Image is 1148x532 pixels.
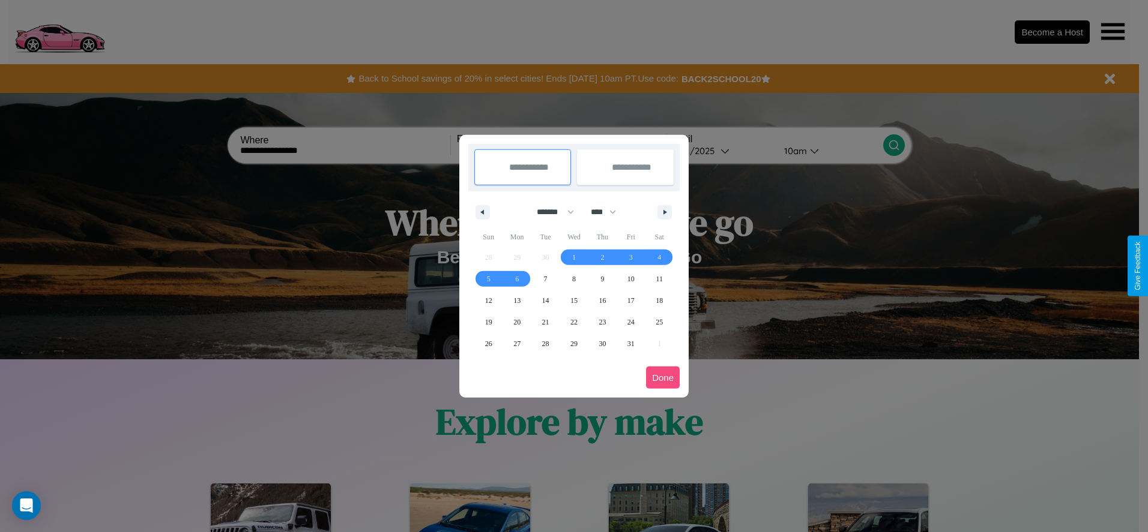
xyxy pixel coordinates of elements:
span: 23 [599,311,606,333]
button: 29 [560,333,588,354]
span: 9 [600,268,604,290]
button: 30 [588,333,617,354]
button: 26 [474,333,503,354]
span: 2 [600,247,604,268]
span: 15 [570,290,578,311]
button: 5 [474,268,503,290]
span: 29 [570,333,578,354]
button: 14 [531,290,560,311]
button: 3 [617,247,645,268]
span: 14 [542,290,549,311]
button: 20 [503,311,531,333]
span: 6 [515,268,519,290]
button: 15 [560,290,588,311]
span: 5 [487,268,491,290]
button: 19 [474,311,503,333]
span: 8 [572,268,576,290]
span: 20 [513,311,521,333]
button: 8 [560,268,588,290]
button: 7 [531,268,560,290]
span: 19 [485,311,492,333]
button: 18 [645,290,674,311]
span: 7 [544,268,548,290]
span: 3 [629,247,633,268]
button: 16 [588,290,617,311]
span: 22 [570,311,578,333]
button: 27 [503,333,531,354]
span: 16 [599,290,606,311]
span: 13 [513,290,521,311]
span: Sat [645,227,674,247]
span: Sun [474,227,503,247]
span: Wed [560,227,588,247]
span: 28 [542,333,549,354]
span: 4 [657,247,661,268]
button: 21 [531,311,560,333]
button: Done [646,366,680,389]
span: 25 [656,311,663,333]
button: 25 [645,311,674,333]
div: Give Feedback [1134,242,1142,290]
button: 1 [560,247,588,268]
button: 6 [503,268,531,290]
span: 18 [656,290,663,311]
span: 12 [485,290,492,311]
button: 10 [617,268,645,290]
span: 24 [627,311,635,333]
button: 23 [588,311,617,333]
button: 2 [588,247,617,268]
span: 30 [599,333,606,354]
button: 9 [588,268,617,290]
span: Thu [588,227,617,247]
span: 31 [627,333,635,354]
span: Mon [503,227,531,247]
span: 10 [627,268,635,290]
button: 24 [617,311,645,333]
button: 31 [617,333,645,354]
span: 26 [485,333,492,354]
button: 11 [645,268,674,290]
button: 22 [560,311,588,333]
span: 11 [656,268,663,290]
button: 12 [474,290,503,311]
button: 17 [617,290,645,311]
button: 28 [531,333,560,354]
button: 4 [645,247,674,268]
div: Open Intercom Messenger [12,491,41,520]
span: 17 [627,290,635,311]
span: 21 [542,311,549,333]
span: 27 [513,333,521,354]
span: Tue [531,227,560,247]
span: Fri [617,227,645,247]
button: 13 [503,290,531,311]
span: 1 [572,247,576,268]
